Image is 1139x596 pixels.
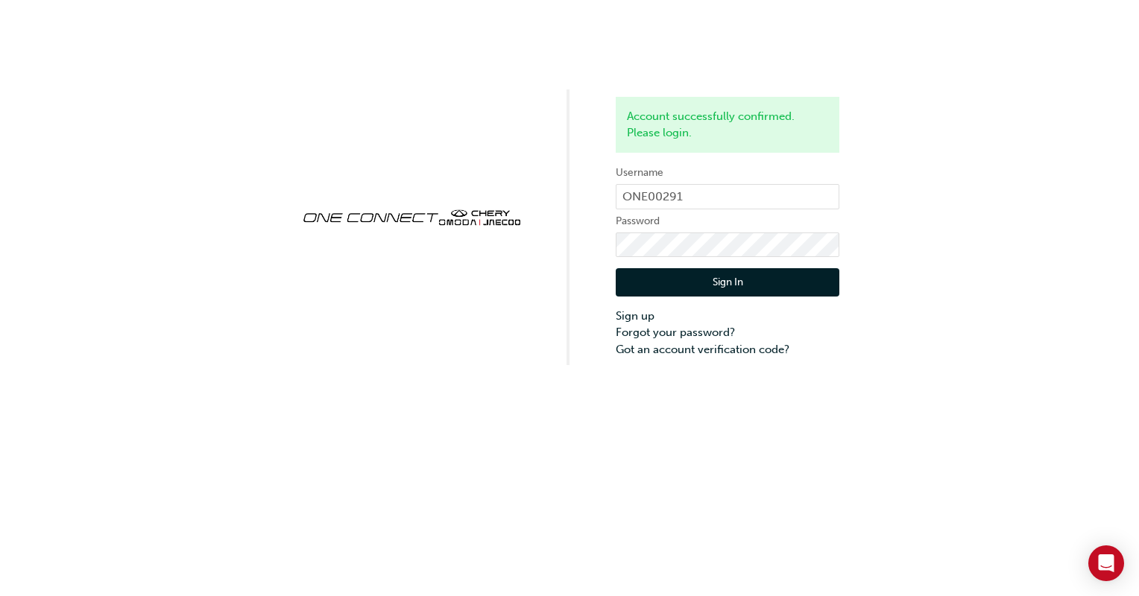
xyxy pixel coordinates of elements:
[300,197,523,235] img: oneconnect
[616,184,839,209] input: Username
[616,308,839,325] a: Sign up
[1088,545,1124,581] div: Open Intercom Messenger
[616,97,839,153] div: Account successfully confirmed. Please login.
[616,341,839,358] a: Got an account verification code?
[616,324,839,341] a: Forgot your password?
[616,212,839,230] label: Password
[616,164,839,182] label: Username
[616,268,839,297] button: Sign In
